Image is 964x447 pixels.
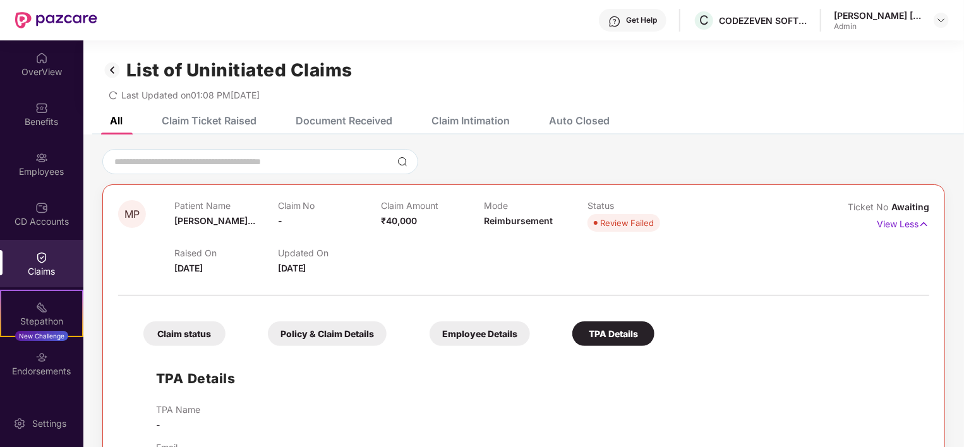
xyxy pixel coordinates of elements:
[600,217,654,229] div: Review Failed
[936,15,946,25] img: svg+xml;base64,PHN2ZyBpZD0iRHJvcGRvd24tMzJ4MzIiIHhtbG5zPSJodHRwOi8vd3d3LnczLm9yZy8yMDAwL3N2ZyIgd2...
[626,15,657,25] div: Get Help
[278,247,381,258] p: Updated On
[381,215,417,226] span: ₹40,000
[549,114,610,127] div: Auto Closed
[278,200,381,211] p: Claim No
[699,13,709,28] span: C
[608,15,621,28] img: svg+xml;base64,PHN2ZyBpZD0iSGVscC0zMngzMiIgeG1sbnM9Imh0dHA6Ly93d3cudzMub3JnLzIwMDAvc3ZnIiB3aWR0aD...
[587,200,690,211] p: Status
[174,215,255,226] span: [PERSON_NAME]...
[877,214,929,231] p: View Less
[35,52,48,64] img: svg+xml;base64,PHN2ZyBpZD0iSG9tZSIgeG1sbnM9Imh0dHA6Ly93d3cudzMub3JnLzIwMDAvc3ZnIiB3aWR0aD0iMjAiIG...
[109,90,117,100] span: redo
[121,90,260,100] span: Last Updated on 01:08 PM[DATE]
[834,21,922,32] div: Admin
[381,200,484,211] p: Claim Amount
[110,114,123,127] div: All
[162,114,256,127] div: Claim Ticket Raised
[278,215,282,226] span: -
[919,217,929,231] img: svg+xml;base64,PHN2ZyB4bWxucz0iaHR0cDovL3d3dy53My5vcmcvMjAwMC9zdmciIHdpZHRoPSIxNyIgaGVpZ2h0PSIxNy...
[430,321,530,346] div: Employee Details
[834,9,922,21] div: [PERSON_NAME] [PERSON_NAME]
[278,263,306,273] span: [DATE]
[35,251,48,264] img: svg+xml;base64,PHN2ZyBpZD0iQ2xhaW0iIHhtbG5zPSJodHRwOi8vd3d3LnczLm9yZy8yMDAwL3N2ZyIgd2lkdGg9IjIwIi...
[431,114,510,127] div: Claim Intimation
[13,417,26,430] img: svg+xml;base64,PHN2ZyBpZD0iU2V0dGluZy0yMHgyMCIgeG1sbnM9Imh0dHA6Ly93d3cudzMub3JnLzIwMDAvc3ZnIiB3aW...
[35,351,48,364] img: svg+xml;base64,PHN2ZyBpZD0iRW5kb3JzZW1lbnRzIiB4bWxucz0iaHR0cDovL3d3dy53My5vcmcvMjAwMC9zdmciIHdpZH...
[35,152,48,164] img: svg+xml;base64,PHN2ZyBpZD0iRW1wbG95ZWVzIiB4bWxucz0iaHR0cDovL3d3dy53My5vcmcvMjAwMC9zdmciIHdpZHRoPS...
[15,331,68,341] div: New Challenge
[174,247,277,258] p: Raised On
[485,215,553,226] span: Reimbursement
[124,209,140,220] span: MP
[35,201,48,214] img: svg+xml;base64,PHN2ZyBpZD0iQ0RfQWNjb3VudHMiIGRhdGEtbmFtZT0iQ0QgQWNjb3VudHMiIHhtbG5zPSJodHRwOi8vd3...
[156,404,200,415] p: TPA Name
[156,419,160,430] span: -
[174,263,203,273] span: [DATE]
[572,321,654,346] div: TPA Details
[156,368,236,389] h1: TPA Details
[848,201,891,212] span: Ticket No
[485,200,587,211] p: Mode
[143,321,226,346] div: Claim status
[102,59,123,81] img: svg+xml;base64,PHN2ZyB3aWR0aD0iMzIiIGhlaWdodD0iMzIiIHZpZXdCb3g9IjAgMCAzMiAzMiIgZmlsbD0ibm9uZSIgeG...
[719,15,807,27] div: CODEZEVEN SOFTWARE PRIVATE LIMITED
[35,102,48,114] img: svg+xml;base64,PHN2ZyBpZD0iQmVuZWZpdHMiIHhtbG5zPSJodHRwOi8vd3d3LnczLm9yZy8yMDAwL3N2ZyIgd2lkdGg9Ij...
[268,321,387,346] div: Policy & Claim Details
[296,114,392,127] div: Document Received
[1,315,82,328] div: Stepathon
[28,417,70,430] div: Settings
[15,12,97,28] img: New Pazcare Logo
[891,201,929,212] span: Awaiting
[174,200,277,211] p: Patient Name
[397,157,407,167] img: svg+xml;base64,PHN2ZyBpZD0iU2VhcmNoLTMyeDMyIiB4bWxucz0iaHR0cDovL3d3dy53My5vcmcvMjAwMC9zdmciIHdpZH...
[35,301,48,314] img: svg+xml;base64,PHN2ZyB4bWxucz0iaHR0cDovL3d3dy53My5vcmcvMjAwMC9zdmciIHdpZHRoPSIyMSIgaGVpZ2h0PSIyMC...
[126,59,352,81] h1: List of Uninitiated Claims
